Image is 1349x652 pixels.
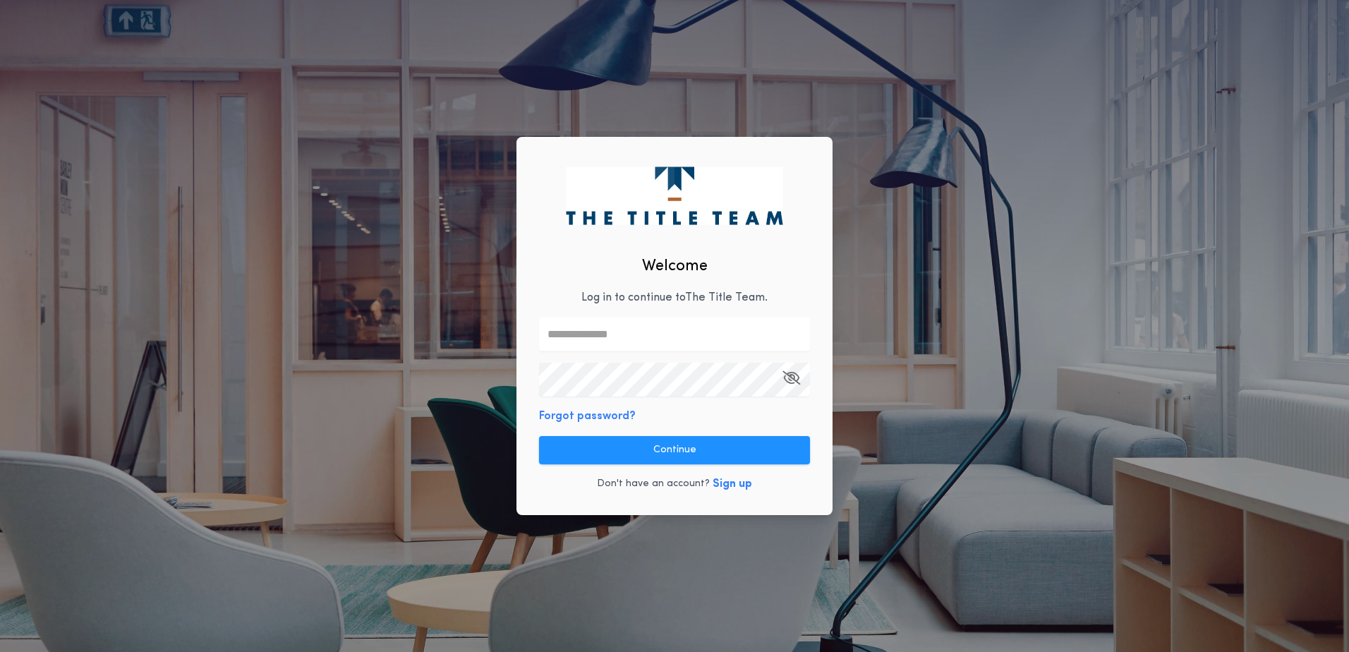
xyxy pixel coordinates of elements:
[597,477,710,491] p: Don't have an account?
[539,408,636,425] button: Forgot password?
[566,167,782,224] img: logo
[713,476,752,493] button: Sign up
[581,289,768,306] p: Log in to continue to The Title Team .
[642,255,708,278] h2: Welcome
[539,436,810,464] button: Continue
